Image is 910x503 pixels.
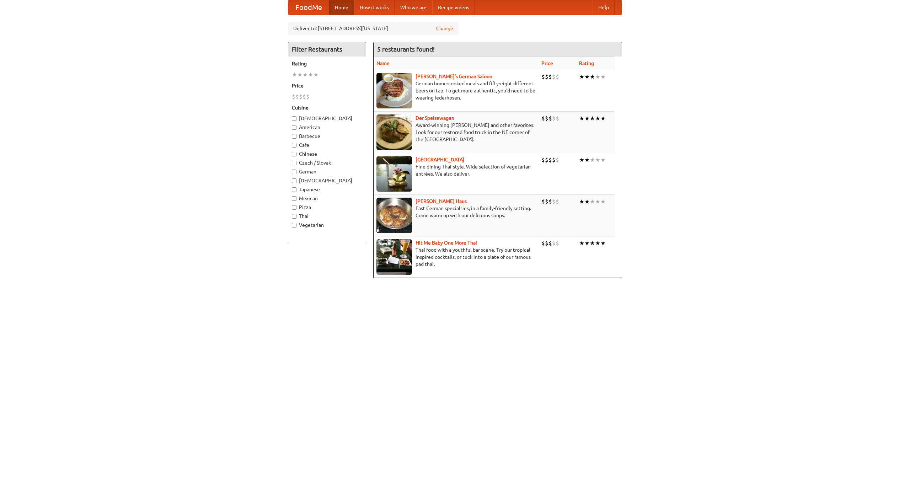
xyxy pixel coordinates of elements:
li: ★ [303,71,308,79]
li: $ [292,93,295,101]
li: ★ [584,239,590,247]
li: ★ [595,198,600,205]
a: Der Speisewagen [416,115,454,121]
li: $ [545,198,548,205]
li: $ [552,73,556,81]
li: $ [541,114,545,122]
li: ★ [584,73,590,81]
b: Hit Me Baby One More Thai [416,240,477,246]
label: Czech / Slovak [292,159,362,166]
a: Price [541,60,553,66]
li: ★ [600,73,606,81]
label: Vegetarian [292,221,362,229]
h5: Rating [292,60,362,67]
a: Rating [579,60,594,66]
li: ★ [600,198,606,205]
p: German home-cooked meals and fifty-eight different beers on tap. To get more authentic, you'd nee... [376,80,536,101]
li: $ [556,198,559,205]
li: $ [552,156,556,164]
a: [GEOGRAPHIC_DATA] [416,157,464,162]
img: speisewagen.jpg [376,114,412,150]
div: Deliver to: [STREET_ADDRESS][US_STATE] [288,22,459,35]
li: ★ [595,156,600,164]
img: babythai.jpg [376,239,412,275]
a: Recipe videos [432,0,475,15]
p: Fine dining Thai-style. Wide selection of vegetarian entrées. We also deliver. [376,163,536,177]
li: ★ [600,156,606,164]
input: [DEMOGRAPHIC_DATA] [292,178,296,183]
li: ★ [579,73,584,81]
li: $ [548,156,552,164]
li: ★ [579,156,584,164]
a: Change [436,25,453,32]
li: $ [548,239,552,247]
label: Barbecue [292,133,362,140]
input: Pizza [292,205,296,210]
li: ★ [579,239,584,247]
input: Japanese [292,187,296,192]
li: ★ [579,198,584,205]
li: ★ [584,198,590,205]
li: $ [548,73,552,81]
li: ★ [590,114,595,122]
li: ★ [313,71,318,79]
li: $ [548,198,552,205]
label: [DEMOGRAPHIC_DATA] [292,177,362,184]
li: ★ [584,114,590,122]
li: ★ [584,156,590,164]
p: Award-winning [PERSON_NAME] and other favorites. Look for our restored food truck in the NE corne... [376,122,536,143]
p: East German specialties, in a family-friendly setting. Come warm up with our delicious soups. [376,205,536,219]
li: ★ [579,114,584,122]
input: Czech / Slovak [292,161,296,165]
li: ★ [600,239,606,247]
a: FoodMe [288,0,329,15]
img: satay.jpg [376,156,412,192]
input: Cafe [292,143,296,148]
input: Mexican [292,196,296,201]
a: Name [376,60,390,66]
label: German [292,168,362,175]
input: American [292,125,296,130]
li: ★ [308,71,313,79]
li: $ [545,114,548,122]
li: $ [541,156,545,164]
li: ★ [595,114,600,122]
label: American [292,124,362,131]
input: Thai [292,214,296,219]
label: Chinese [292,150,362,157]
li: $ [545,73,548,81]
ng-pluralize: 5 restaurants found! [377,46,435,53]
li: $ [552,114,556,122]
li: $ [541,239,545,247]
li: ★ [595,73,600,81]
img: kohlhaus.jpg [376,198,412,233]
a: Home [329,0,354,15]
a: [PERSON_NAME] Haus [416,198,467,204]
li: ★ [590,198,595,205]
li: $ [303,93,306,101]
li: $ [545,239,548,247]
a: Help [593,0,615,15]
input: German [292,170,296,174]
li: ★ [595,239,600,247]
li: ★ [590,239,595,247]
li: $ [306,93,310,101]
li: $ [556,114,559,122]
li: $ [548,114,552,122]
a: How it works [354,0,395,15]
li: $ [541,73,545,81]
label: [DEMOGRAPHIC_DATA] [292,115,362,122]
input: Barbecue [292,134,296,139]
li: ★ [297,71,303,79]
li: $ [545,156,548,164]
h5: Price [292,82,362,89]
input: Vegetarian [292,223,296,228]
img: esthers.jpg [376,73,412,108]
li: $ [295,93,299,101]
li: $ [552,239,556,247]
h4: Filter Restaurants [288,42,366,57]
li: $ [556,73,559,81]
p: Thai food with a youthful bar scene. Try our tropical inspired cocktails, or tuck into a plate of... [376,246,536,268]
